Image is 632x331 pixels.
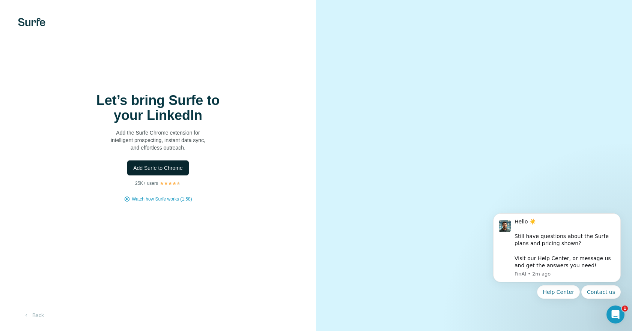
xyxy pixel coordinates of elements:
[135,180,158,187] p: 25K+ users
[83,129,233,151] p: Add the Surfe Chrome extension for intelligent prospecting, instant data sync, and effortless out...
[132,196,192,202] button: Watch how Surfe works (1:58)
[18,309,49,322] button: Back
[18,18,45,26] img: Surfe's logo
[83,93,233,123] h1: Let’s bring Surfe to your LinkedIn
[127,160,189,175] button: Add Surfe to Chrome
[482,189,632,311] iframe: Intercom notifications message
[606,306,624,324] iframe: Intercom live chat
[160,181,181,186] img: Rating Stars
[133,164,183,172] span: Add Surfe to Chrome
[622,306,628,312] span: 1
